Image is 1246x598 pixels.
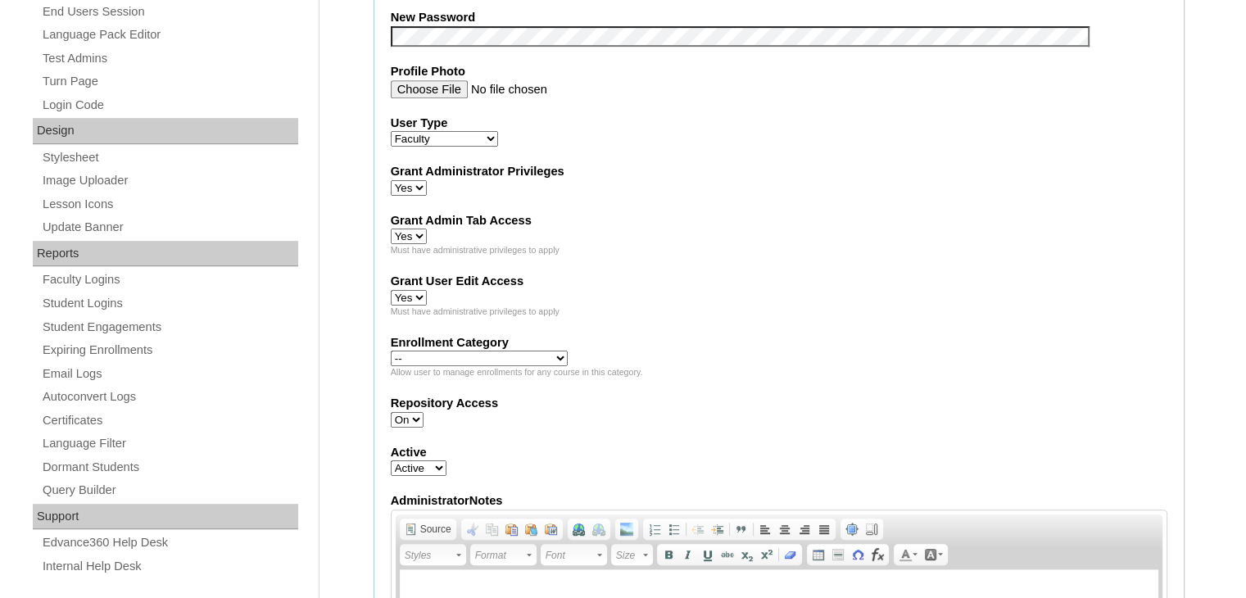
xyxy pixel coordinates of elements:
label: AdministratorNotes [391,492,1167,510]
a: Insert/Remove Bulleted List [664,520,684,538]
label: New Password [391,9,1167,26]
a: Language Pack Editor [41,25,298,45]
div: Design [33,118,298,144]
label: Grant User Edit Access [391,273,1167,290]
label: Grant Administrator Privileges [391,163,1167,180]
a: Update Banner [41,217,298,238]
label: User Type [391,115,1167,132]
a: Image Uploader [41,170,298,191]
a: Lesson Icons [41,194,298,215]
label: Repository Access [391,395,1167,412]
a: Insert Equation [868,546,887,564]
label: Grant Admin Tab Access [391,212,1167,229]
a: Login Code [41,95,298,116]
span: Font [546,546,595,565]
a: Edvance360 Help Desk [41,532,298,553]
a: Align Right [795,520,814,538]
a: Italic [678,546,698,564]
span: Size [616,546,641,565]
a: Align Left [755,520,775,538]
div: Support [33,504,298,530]
a: Center [775,520,795,538]
a: Subscript [737,546,757,564]
a: Background Color [921,546,946,564]
label: Active [391,444,1167,461]
a: Certificates [41,410,298,431]
a: Stylesheet [41,147,298,168]
a: Turn Page [41,71,298,92]
a: Paste as plain text [522,520,541,538]
a: Cut [463,520,483,538]
span: Styles [405,546,454,565]
span: Format [475,546,524,565]
a: Underline [698,546,718,564]
a: Table [809,546,828,564]
a: Font [541,544,607,565]
a: Paste from Word [541,520,561,538]
label: Profile Photo [391,63,1167,80]
a: Bold [659,546,678,564]
a: Copy [483,520,502,538]
a: Link [569,520,589,538]
a: Increase Indent [708,520,727,538]
a: Superscript [757,546,777,564]
a: Student Engagements [41,317,298,338]
a: Format [470,544,537,565]
a: Block Quote [732,520,751,538]
a: Dormant Students [41,457,298,478]
a: Strike Through [718,546,737,564]
a: Source [401,520,455,538]
a: Text Color [895,546,921,564]
a: Show Blocks [862,520,881,538]
a: Justify [814,520,834,538]
a: Styles [400,544,466,565]
a: Maximize [842,520,862,538]
a: Faculty Logins [41,270,298,290]
a: Paste [502,520,522,538]
a: Internal Help Desk [41,556,298,577]
a: Unlink [589,520,609,538]
a: Language Filter [41,433,298,454]
a: Autoconvert Logs [41,387,298,407]
span: Source [418,523,451,536]
div: Must have administrative privileges to apply [391,306,1167,318]
a: Insert Horizontal Line [828,546,848,564]
div: Reports [33,241,298,267]
a: Add Image [617,520,637,538]
label: Enrollment Category [391,334,1167,351]
a: Test Admins [41,48,298,69]
div: Allow user to manage enrollments for any course in this category. [391,366,1167,378]
a: Insert/Remove Numbered List [645,520,664,538]
a: Insert Special Character [848,546,868,564]
a: Size [611,544,653,565]
a: End Users Session [41,2,298,22]
a: Email Logs [41,364,298,384]
a: Decrease Indent [688,520,708,538]
a: Student Logins [41,293,298,314]
a: Expiring Enrollments [41,340,298,360]
a: Query Builder [41,480,298,501]
a: Remove Format [781,546,800,564]
div: Must have administrative privileges to apply [391,244,1167,256]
